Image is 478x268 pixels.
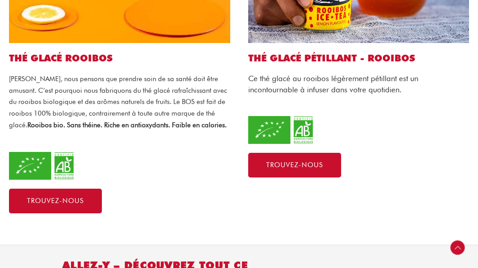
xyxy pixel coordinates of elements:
[248,116,316,144] img: organic
[9,152,76,180] img: organic
[266,162,323,169] span: Trouvez-nous
[248,52,415,64] a: THÉ GLACÉ PÉTILLANT - ROOIBOS
[248,153,341,177] a: Trouvez-nous
[9,189,102,213] a: Trouvez-nous
[248,74,418,94] span: Ce thé glacé au rooibos légèrement pétillant est un incontournable à infuser dans votre quotidien.
[9,75,227,129] span: [PERSON_NAME], nous pensons que prendre soin de sa santé doit être amusant. C’est pourquoi nous f...
[9,52,230,64] h2: Thé glacé Rooibos
[27,198,84,204] span: Trouvez-nous
[27,121,227,129] span: Rooibos bio. Sans théine. Riche en antioxydants. Faible en calories.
